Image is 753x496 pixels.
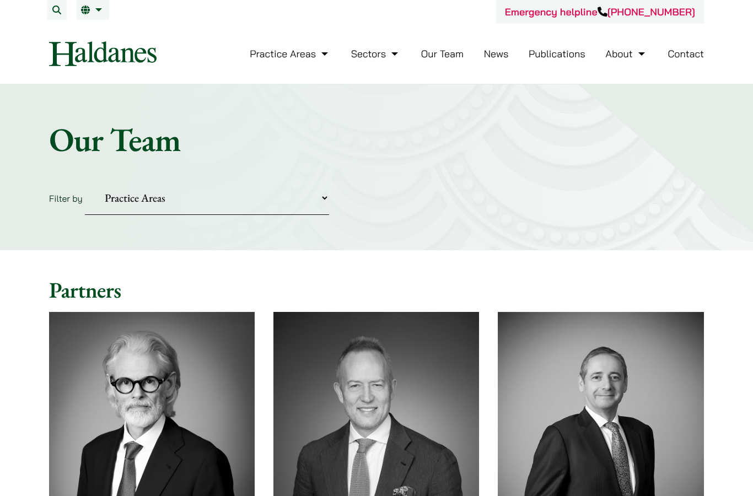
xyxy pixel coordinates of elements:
[49,41,157,66] img: Logo of Haldanes
[49,120,704,159] h1: Our Team
[250,47,331,60] a: Practice Areas
[529,47,585,60] a: Publications
[484,47,509,60] a: News
[668,47,704,60] a: Contact
[49,277,704,303] h2: Partners
[351,47,401,60] a: Sectors
[421,47,464,60] a: Our Team
[81,6,105,14] a: EN
[505,6,695,18] a: Emergency helpline[PHONE_NUMBER]
[49,193,83,204] label: Filter by
[605,47,647,60] a: About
